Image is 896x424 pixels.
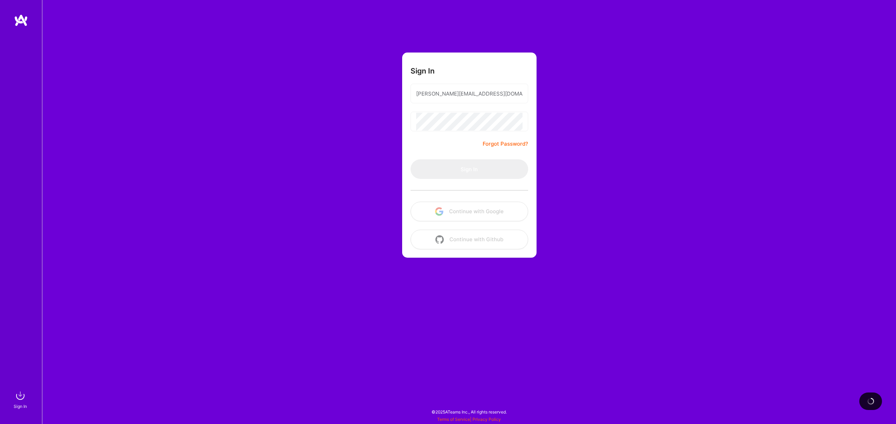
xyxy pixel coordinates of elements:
a: Terms of Service [437,417,470,422]
span: | [437,417,501,422]
img: loading [867,398,874,405]
img: sign in [13,389,27,403]
input: Email... [416,85,523,103]
img: icon [435,207,443,216]
div: Sign In [14,403,27,410]
button: Sign In [411,159,528,179]
h3: Sign In [411,67,435,75]
a: sign inSign In [15,389,27,410]
button: Continue with Google [411,202,528,221]
a: Privacy Policy [472,417,501,422]
a: Forgot Password? [483,140,528,148]
button: Continue with Github [411,230,528,249]
div: © 2025 ATeams Inc., All rights reserved. [42,403,896,420]
img: icon [435,235,444,244]
img: logo [14,14,28,27]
